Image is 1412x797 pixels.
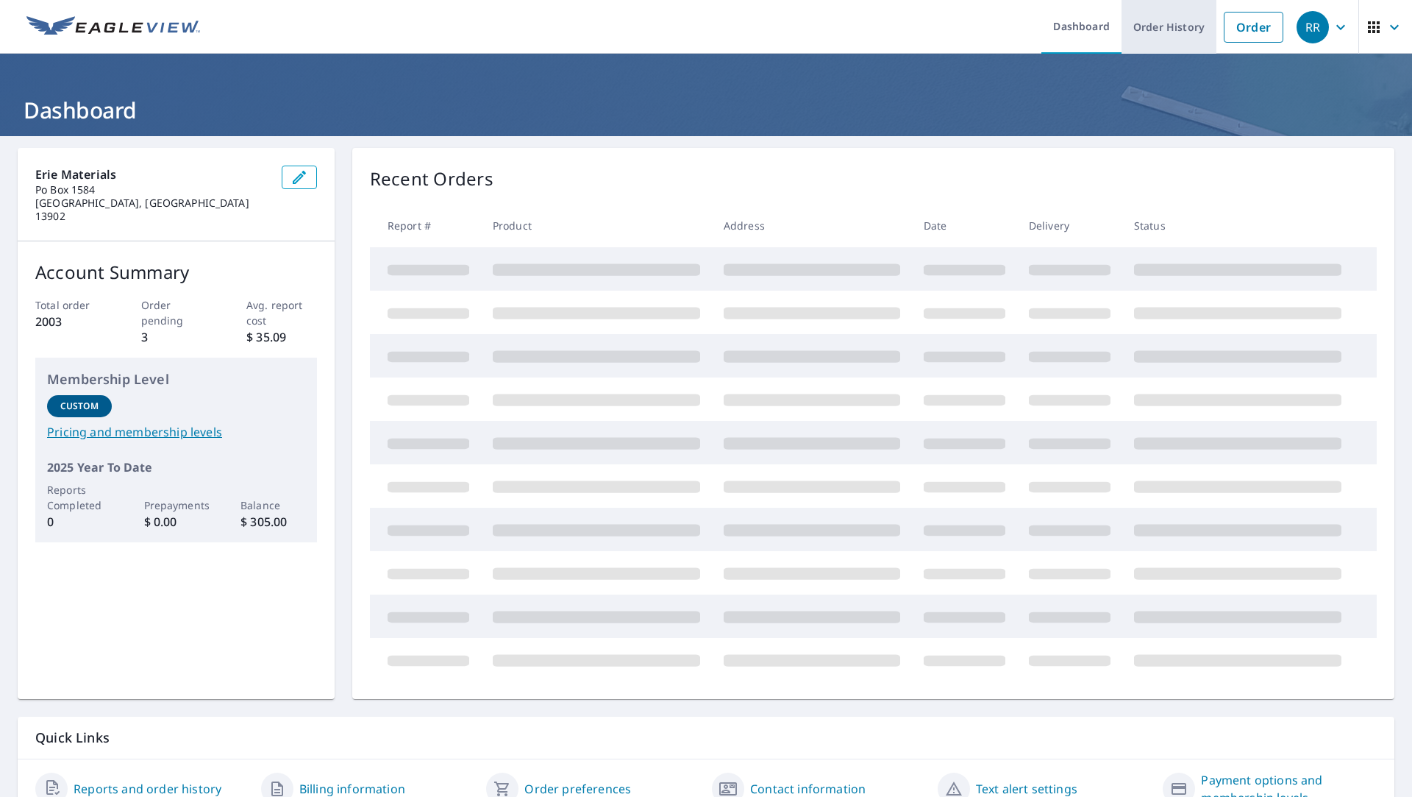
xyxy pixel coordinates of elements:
p: 0 [47,513,112,531]
p: Prepayments [144,497,209,513]
p: $ 0.00 [144,513,209,531]
p: Membership Level [47,369,305,389]
th: Report # [370,204,481,247]
p: $ 305.00 [240,513,305,531]
p: Reports Completed [47,482,112,513]
p: Total order [35,297,106,313]
p: Balance [240,497,305,513]
p: 2003 [35,313,106,330]
p: Recent Orders [370,166,493,192]
p: Po Box 1584 [35,183,270,196]
p: 2025 Year To Date [47,458,305,476]
th: Date [912,204,1017,247]
p: Custom [60,400,99,413]
th: Address [712,204,912,247]
p: 3 [141,328,212,346]
p: Erie Materials [35,166,270,183]
p: Order pending [141,297,212,328]
th: Product [481,204,712,247]
p: Account Summary [35,259,317,286]
div: RR [1297,11,1329,43]
a: Pricing and membership levels [47,423,305,441]
p: [GEOGRAPHIC_DATA], [GEOGRAPHIC_DATA] 13902 [35,196,270,223]
p: Avg. report cost [246,297,317,328]
p: $ 35.09 [246,328,317,346]
img: EV Logo [26,16,200,38]
th: Delivery [1017,204,1122,247]
p: Quick Links [35,729,1377,747]
h1: Dashboard [18,95,1394,125]
a: Order [1224,12,1283,43]
th: Status [1122,204,1353,247]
